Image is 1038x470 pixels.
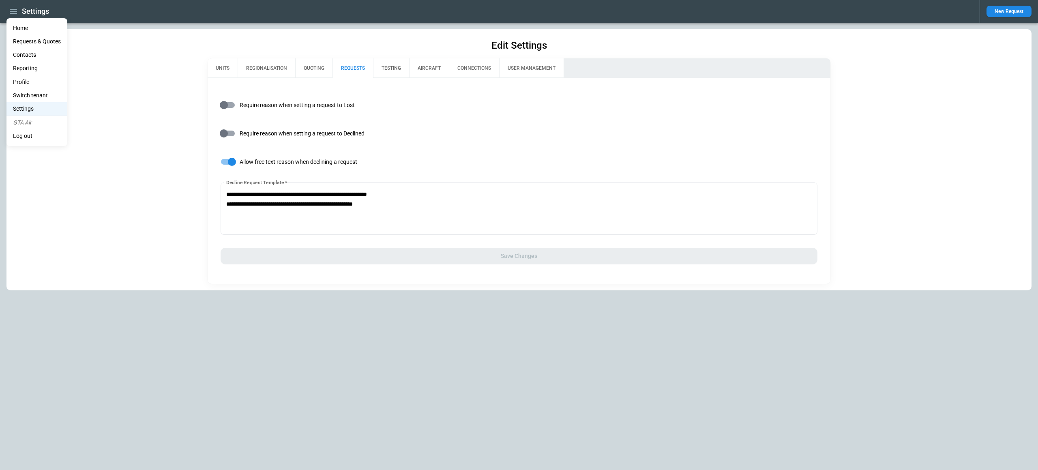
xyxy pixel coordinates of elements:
[6,48,67,62] a: Contacts
[6,75,67,89] a: Profile
[6,116,67,129] li: GTA Air
[6,62,67,75] a: Reporting
[6,35,67,48] a: Requests & Quotes
[6,89,67,102] li: Switch tenant
[6,102,67,116] a: Settings
[6,129,67,143] li: Log out
[6,21,67,35] a: Home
